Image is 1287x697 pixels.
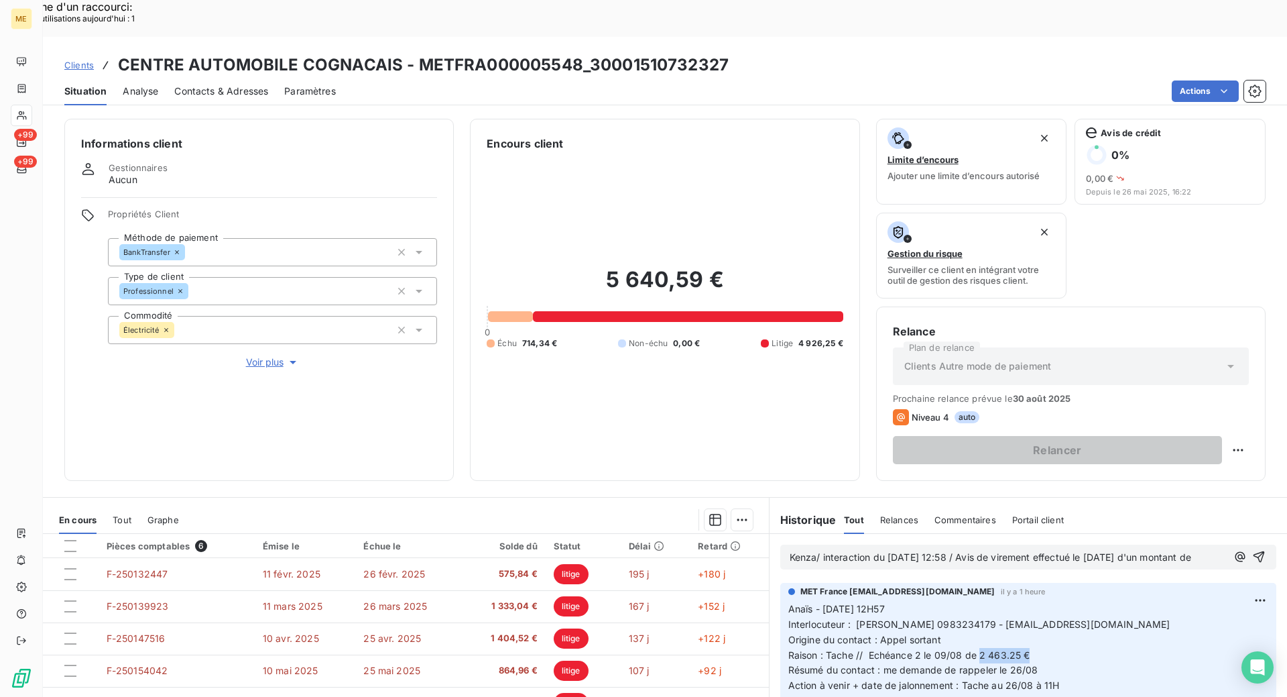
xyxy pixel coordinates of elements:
[1013,393,1071,404] span: 30 août 2025
[263,568,320,580] span: 11 févr. 2025
[554,629,589,649] span: litige
[876,213,1067,299] button: Gestion du risqueSurveiller ce client en intégrant votre outil de gestion des risques client.
[113,515,131,525] span: Tout
[788,649,1030,661] span: Raison : Tache // Echéance 2 le 09/08 de 2 463.25 €
[629,568,650,580] span: 195 j
[629,600,650,612] span: 167 j
[554,564,589,584] span: litige
[284,85,336,98] span: Paramètres
[107,540,247,552] div: Pièces comptables
[109,173,137,186] span: Aucun
[64,60,94,70] span: Clients
[554,661,589,681] span: litige
[107,600,169,612] span: F-250139923
[147,515,179,525] span: Graphe
[788,664,1038,676] span: Résumé du contact : me demande de rappeler le 26/08
[629,541,682,551] div: Délai
[108,209,437,227] span: Propriétés Client
[698,633,725,644] span: +122 j
[109,162,168,173] span: Gestionnaires
[887,248,963,259] span: Gestion du risque
[1111,148,1129,162] h6: 0 %
[470,541,538,551] div: Solde dû
[912,412,949,423] span: Niveau 4
[470,632,538,645] span: 1 404,52 €
[798,337,843,350] span: 4 926,25 €
[880,515,918,525] span: Relances
[363,633,421,644] span: 25 avr. 2025
[123,248,170,256] span: BankTransfer
[107,633,166,644] span: F-250147516
[59,515,97,525] span: En cours
[363,665,420,676] span: 25 mai 2025
[788,634,941,645] span: Origine du contact : Appel sortant
[790,551,1191,563] span: Kenza/ interaction du [DATE] 12:58 / Avis de virement effectué le [DATE] d'un montant de
[934,515,996,525] span: Commentaires
[698,600,725,612] span: +152 j
[487,136,563,152] h6: Encours client
[629,337,668,350] span: Non-échu
[554,596,589,616] span: litige
[107,568,168,580] span: F-250132447
[770,512,837,528] h6: Historique
[629,633,650,644] span: 137 j
[876,119,1067,205] button: Limite d’encoursAjouter une limite d’encours autorisé
[11,131,32,153] a: +99
[107,665,168,676] span: F-250154042
[788,619,1170,630] span: Interlocuteur : [PERSON_NAME] 0983234179 - [EMAIL_ADDRESS][DOMAIN_NAME]
[772,337,793,350] span: Litige
[470,664,538,678] span: 864,96 €
[497,337,517,350] span: Échu
[887,264,1056,286] span: Surveiller ce client en intégrant votre outil de gestion des risques client.
[788,603,885,614] span: Anaïs - [DATE] 12H57
[363,541,454,551] div: Échue le
[11,158,32,180] a: +99
[123,287,174,295] span: Professionnel
[123,85,158,98] span: Analyse
[893,436,1222,464] button: Relancer
[485,327,490,337] span: 0
[263,600,322,612] span: 11 mars 2025
[893,323,1249,339] h6: Relance
[64,85,107,98] span: Situation
[1012,515,1064,525] span: Portail client
[123,326,160,334] span: Électricité
[263,541,348,551] div: Émise le
[363,600,427,612] span: 26 mars 2025
[1001,588,1046,596] span: il y a 1 heure
[673,337,700,350] span: 0,00 €
[470,568,538,581] span: 575,84 €
[788,680,1060,691] span: Action à venir + date de jalonnement : Tache au 26/08 à 11H
[893,393,1249,404] span: Prochaine relance prévue le
[174,324,185,336] input: Ajouter une valeur
[1086,173,1113,184] span: 0,00 €
[1241,651,1274,684] div: Open Intercom Messenger
[698,665,721,676] span: +92 j
[263,633,319,644] span: 10 avr. 2025
[188,285,199,297] input: Ajouter une valeur
[363,568,425,580] span: 26 févr. 2025
[844,515,864,525] span: Tout
[1172,81,1239,102] button: Actions
[246,356,300,369] span: Voir plus
[554,541,613,551] div: Statut
[629,665,650,676] span: 107 j
[64,58,94,72] a: Clients
[800,586,995,598] span: MET France [EMAIL_ADDRESS][DOMAIN_NAME]
[698,568,725,580] span: +180 j
[14,129,37,141] span: +99
[81,136,437,152] h6: Informations client
[174,85,268,98] span: Contacts & Adresses
[887,170,1040,181] span: Ajouter une limite d’encours autorisé
[11,667,32,689] img: Logo LeanPay
[108,355,437,370] button: Voir plus
[904,360,1052,373] span: Clients Autre mode de paiement
[470,600,538,613] span: 1 333,04 €
[487,266,843,307] h2: 5 640,59 €
[955,411,980,423] span: auto
[887,154,959,165] span: Limite d’encours
[1101,127,1161,138] span: Avis de crédit
[195,540,207,552] span: 6
[118,53,729,77] h3: CENTRE AUTOMOBILE COGNACAIS - METFRA000005548_30001510732327
[522,337,557,350] span: 714,34 €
